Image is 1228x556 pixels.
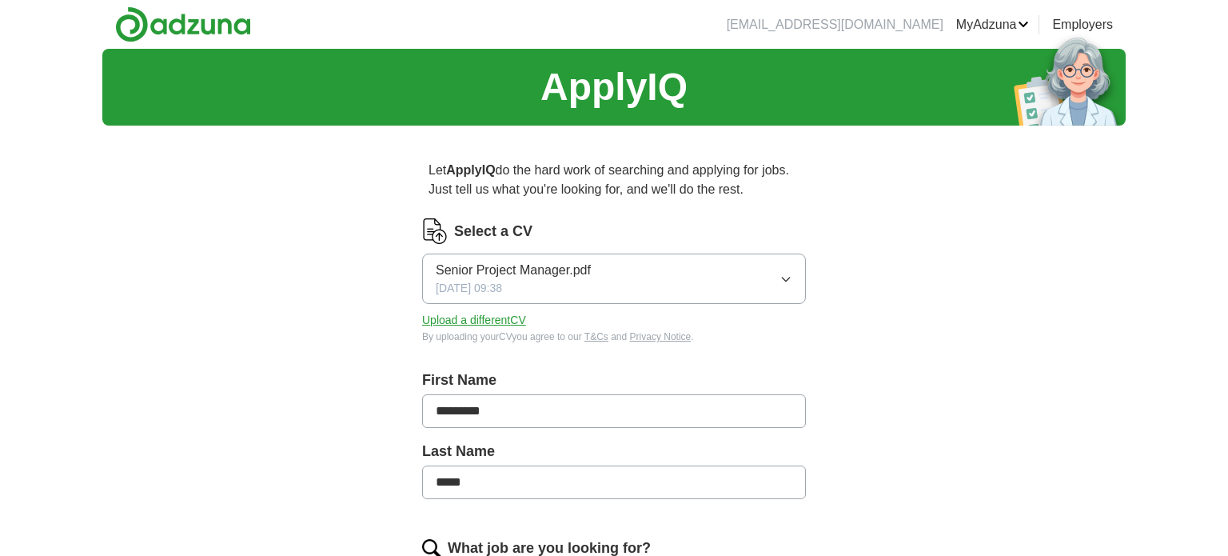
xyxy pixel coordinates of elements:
[422,330,806,344] div: By uploading your CV you agree to our and .
[422,154,806,206] p: Let do the hard work of searching and applying for jobs. Just tell us what you're looking for, an...
[446,163,495,177] strong: ApplyIQ
[956,15,1030,34] a: MyAdzuna
[584,331,608,342] a: T&Cs
[630,331,692,342] a: Privacy Notice
[1052,15,1113,34] a: Employers
[115,6,251,42] img: Adzuna logo
[727,15,943,34] li: [EMAIL_ADDRESS][DOMAIN_NAME]
[422,312,526,329] button: Upload a differentCV
[422,254,806,304] button: Senior Project Manager.pdf[DATE] 09:38
[436,261,591,280] span: Senior Project Manager.pdf
[422,218,448,244] img: CV Icon
[422,370,806,391] label: First Name
[422,441,806,462] label: Last Name
[436,280,502,297] span: [DATE] 09:38
[454,221,532,242] label: Select a CV
[540,58,688,116] h1: ApplyIQ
